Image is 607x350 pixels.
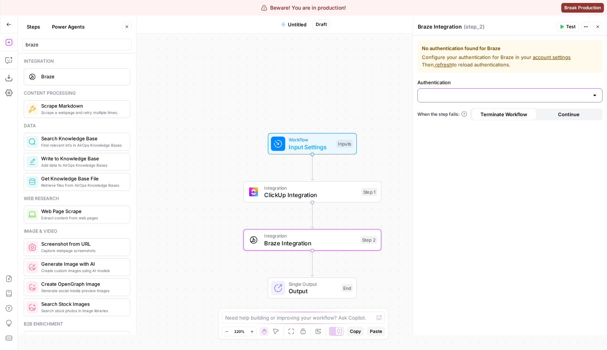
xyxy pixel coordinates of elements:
div: End [341,284,353,292]
span: Test [566,23,575,30]
button: Steps [22,21,45,33]
div: Integration [24,58,130,65]
span: Integration [264,232,357,239]
span: Copy [350,328,361,335]
span: Paste [370,328,382,335]
img: clickup_icon.png [249,187,258,196]
span: Scrape a webpage and retry multiple times. [41,109,124,115]
span: Extract content from web pages [41,215,124,221]
span: Single Output [289,281,338,288]
g: Edge from step_1 to step_2 [311,203,314,229]
div: Data [24,122,130,129]
img: jlmgu399hrhymlku2g1lv3es8mdc [29,105,36,113]
span: Untitled [288,21,306,28]
button: Untitled [277,19,311,30]
div: Single OutputOutputEnd [243,277,381,299]
div: Image & video [24,228,130,235]
span: Search stock photos in image libraries [41,308,124,314]
a: account settings [533,54,571,60]
button: Continue [537,108,601,120]
span: Create OpenGraph Image [41,280,124,288]
span: Search Knowledge Base [41,135,124,142]
span: Break Production [564,4,601,11]
span: refresh [435,62,452,68]
span: Terminate Workflow [481,111,528,118]
div: Step 1 [361,188,377,196]
div: IntegrationClickUp IntegrationStep 1 [243,181,381,203]
span: ( step_2 ) [464,23,485,30]
span: Workflow [289,136,333,143]
span: Integration [264,184,358,192]
label: Authentication [417,79,603,86]
g: Edge from start to step_1 [311,154,314,180]
span: Braze Integration [264,239,357,248]
span: Generate social media preview images [41,288,124,294]
button: Test [556,22,579,32]
img: braze_icon.png [29,73,36,81]
span: ClickUp Integration [264,190,358,199]
span: Continue [558,111,580,118]
span: Write to Knowledge Base [41,155,124,162]
span: Find relevant info in AirOps Knowledge Bases [41,142,124,148]
span: Create custom images using AI models [41,268,124,274]
input: Search steps [26,41,128,48]
span: No authentication found for Braze [422,45,598,52]
span: Web Page Scrape [41,207,124,215]
span: Search Stock Images [41,300,124,308]
button: Paste [367,327,385,336]
span: Draft [316,21,327,28]
g: Edge from step_2 to end [311,251,314,277]
div: Beware! You are in production! [261,4,346,12]
span: Retrieve files from AirOps Knowledge Bases [41,182,124,188]
span: Input Settings [289,143,333,151]
span: Scrape Markdown [41,102,124,109]
div: Inputs [337,140,353,148]
button: Power Agents [47,21,89,33]
button: Copy [347,327,364,336]
img: pyizt6wx4h99f5rkgufsmugliyey [29,284,36,291]
span: Add data to AirOps Knowledge Bases [41,162,124,168]
textarea: Braze Integration [418,23,462,30]
div: B2b enrichment [24,321,130,327]
div: IntegrationBraze IntegrationStep 2 [243,229,381,251]
span: Screenshot from URL [41,240,124,248]
span: Generate Image with AI [41,260,124,268]
div: WorkflowInput SettingsInputs [243,133,381,155]
button: Break Production [561,3,604,13]
span: Braze [41,73,124,80]
div: Web research [24,195,130,202]
div: Step 2 [361,236,378,244]
div: Content processing [24,90,130,97]
a: When the step fails: [417,111,467,118]
span: Output [289,287,338,296]
span: Configure your authentication for Braze in your Then, to reload authentications. [422,53,598,68]
img: braze_icon.png [249,236,258,245]
span: Get Knowledge Base File [41,175,124,182]
span: Capture webpage screenshots [41,248,124,253]
span: 120% [234,328,245,334]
